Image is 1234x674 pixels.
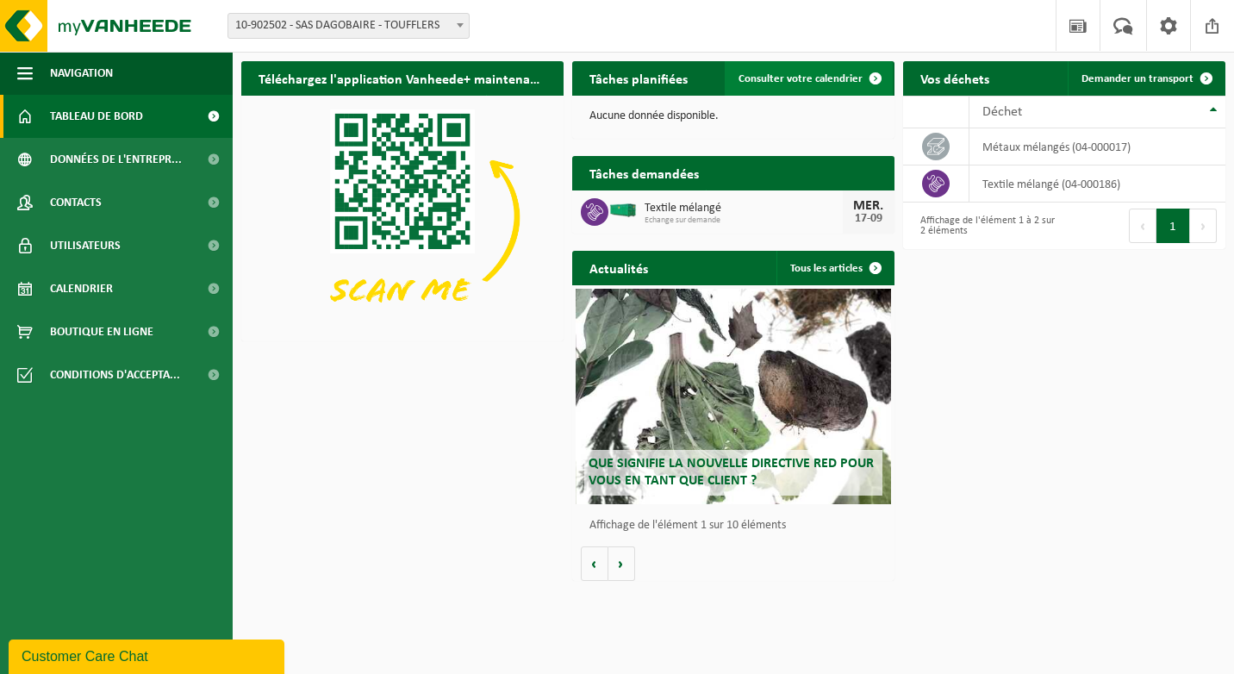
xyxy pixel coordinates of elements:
[589,110,877,122] p: Aucune donnée disponible.
[9,636,288,674] iframe: chat widget
[576,289,892,504] a: Que signifie la nouvelle directive RED pour vous en tant que client ?
[589,457,874,487] span: Que signifie la nouvelle directive RED pour vous en tant que client ?
[912,207,1056,245] div: Affichage de l'élément 1 à 2 sur 2 éléments
[572,251,665,284] h2: Actualités
[50,138,182,181] span: Données de l'entrepr...
[1156,209,1190,243] button: 1
[645,202,843,215] span: Textile mélangé
[1190,209,1217,243] button: Next
[241,96,564,338] img: Download de VHEPlus App
[969,165,1225,203] td: textile mélangé (04-000186)
[776,251,893,285] a: Tous les articles
[1081,73,1193,84] span: Demander un transport
[608,546,635,581] button: Volgende
[50,95,143,138] span: Tableau de bord
[1068,61,1224,96] a: Demander un transport
[608,203,638,218] img: HK-XR-30-GN-00
[969,128,1225,165] td: métaux mélangés (04-000017)
[227,13,470,39] span: 10-902502 - SAS DAGOBAIRE - TOUFFLERS
[725,61,893,96] a: Consulter votre calendrier
[50,267,113,310] span: Calendrier
[581,546,608,581] button: Vorige
[50,310,153,353] span: Boutique en ligne
[589,520,886,532] p: Affichage de l'élément 1 sur 10 éléments
[645,215,843,226] span: Echange sur demande
[851,199,886,213] div: MER.
[1129,209,1156,243] button: Previous
[739,73,863,84] span: Consulter votre calendrier
[228,14,469,38] span: 10-902502 - SAS DAGOBAIRE - TOUFFLERS
[50,52,113,95] span: Navigation
[851,213,886,225] div: 17-09
[572,156,716,190] h2: Tâches demandées
[241,61,564,95] h2: Téléchargez l'application Vanheede+ maintenant!
[50,353,180,396] span: Conditions d'accepta...
[50,181,102,224] span: Contacts
[982,105,1022,119] span: Déchet
[903,61,1007,95] h2: Vos déchets
[572,61,705,95] h2: Tâches planifiées
[50,224,121,267] span: Utilisateurs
